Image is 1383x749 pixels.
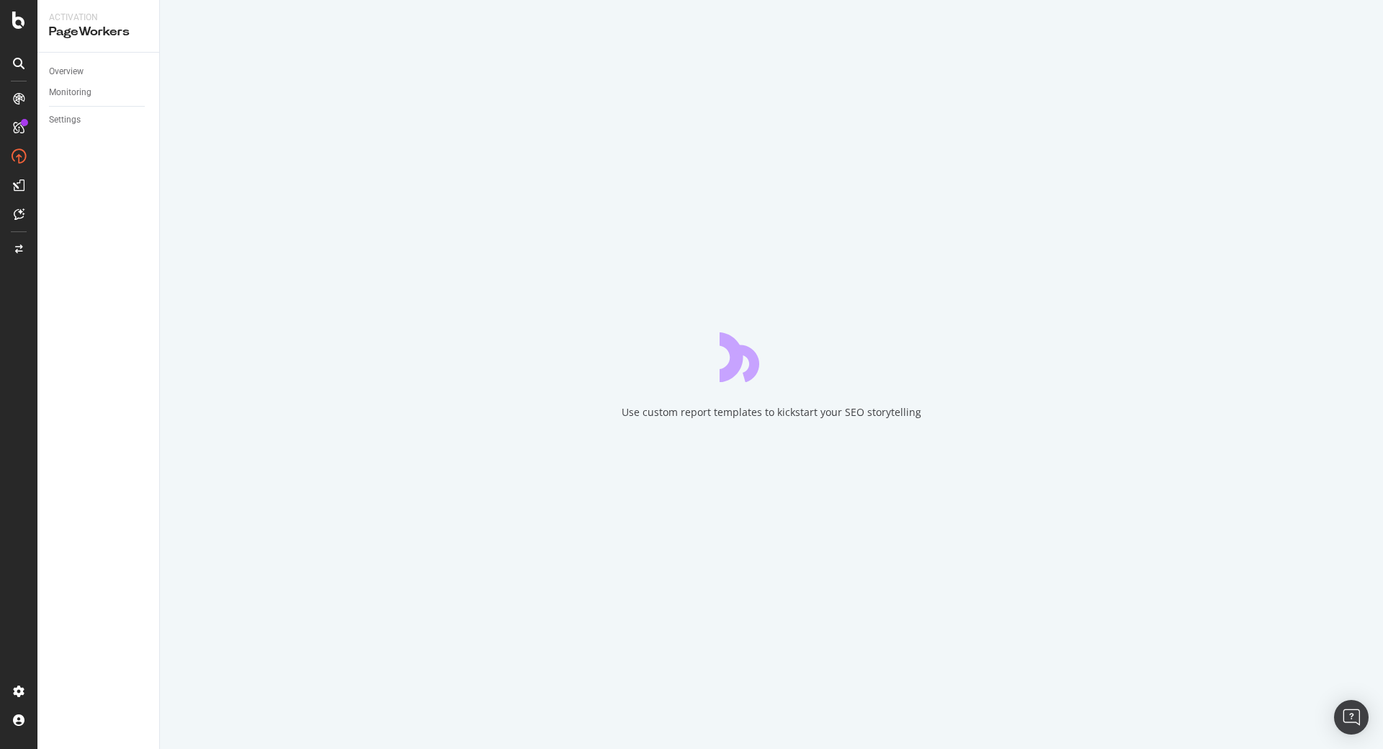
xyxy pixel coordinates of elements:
[49,64,149,79] a: Overview
[622,405,921,420] div: Use custom report templates to kickstart your SEO storytelling
[49,12,148,24] div: Activation
[49,112,81,128] div: Settings
[1334,700,1369,735] div: Open Intercom Messenger
[49,112,149,128] a: Settings
[49,85,149,100] a: Monitoring
[49,85,91,100] div: Monitoring
[720,330,823,382] div: animation
[49,64,84,79] div: Overview
[49,24,148,40] div: PageWorkers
